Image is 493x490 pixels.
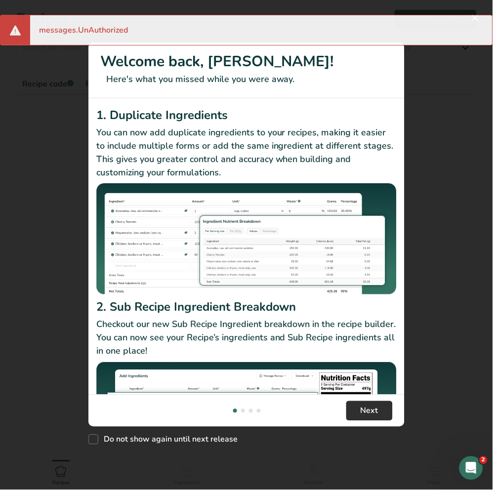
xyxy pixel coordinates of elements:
[96,298,397,316] h2: 2. Sub Recipe Ingredient Breakdown
[96,183,397,295] img: Duplicate Ingredients
[361,405,378,417] span: Next
[96,362,397,474] img: Sub Recipe Ingredient Breakdown
[96,318,397,358] p: Checkout our new Sub Recipe Ingredient breakdown in the recipe builder. You can now see your Reci...
[459,456,483,480] iframe: Intercom live chat
[96,126,397,179] p: You can now add duplicate ingredients to your recipes, making it easier to include multiple forms...
[100,73,393,86] p: Here's what you missed while you were away.
[346,401,393,421] button: Next
[480,456,488,464] span: 2
[96,106,397,124] h2: 1. Duplicate Ingredients
[98,435,238,445] span: Do not show again until next release
[100,50,393,73] h1: Welcome back, [PERSON_NAME]!
[30,15,137,45] div: messages.UnAuthorized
